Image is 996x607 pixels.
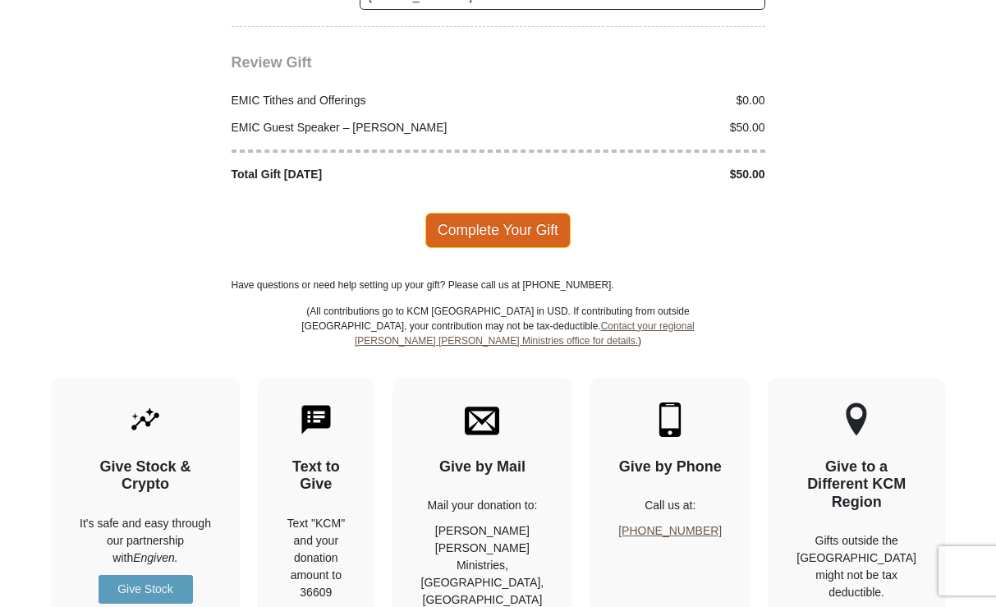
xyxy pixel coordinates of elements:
[498,92,774,109] div: $0.00
[425,213,571,247] span: Complete Your Gift
[796,532,916,601] p: Gifts outside the [GEOGRAPHIC_DATA] might not be tax deductible.
[618,458,722,476] h4: Give by Phone
[232,54,312,71] span: Review Gift
[301,304,695,378] p: (All contributions go to KCM [GEOGRAPHIC_DATA] in USD. If contributing from outside [GEOGRAPHIC_D...
[223,92,498,109] div: EMIC Tithes and Offerings
[618,524,722,537] a: [PHONE_NUMBER]
[80,515,211,567] p: It's safe and easy through our partnership with
[465,402,499,437] img: envelope.svg
[618,497,722,514] p: Call us at:
[286,515,347,601] div: Text "KCM" and your donation amount to 36609
[299,402,333,437] img: text-to-give.svg
[498,119,774,136] div: $50.00
[223,166,498,183] div: Total Gift [DATE]
[845,402,868,437] img: other-region
[232,278,765,292] p: Have questions or need help setting up your gift? Please call us at [PHONE_NUMBER].
[421,497,544,514] p: Mail your donation to:
[128,402,163,437] img: give-by-stock.svg
[223,119,498,136] div: EMIC Guest Speaker – [PERSON_NAME]
[286,458,347,494] h4: Text to Give
[498,166,774,183] div: $50.00
[133,551,177,564] i: Engiven.
[421,458,544,476] h4: Give by Mail
[653,402,687,437] img: mobile.svg
[796,458,916,512] h4: Give to a Different KCM Region
[80,458,211,494] h4: Give Stock & Crypto
[355,320,695,347] a: Contact your regional [PERSON_NAME] [PERSON_NAME] Ministries office for details.
[99,575,193,604] a: Give Stock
